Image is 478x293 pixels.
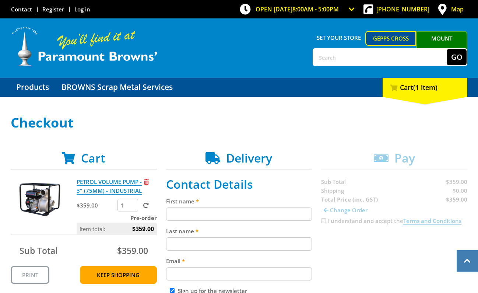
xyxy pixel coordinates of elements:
[20,245,57,257] span: Sub Total
[166,227,312,236] label: Last name
[80,266,157,284] a: Keep Shopping
[166,177,312,191] h2: Contact Details
[292,5,339,13] span: 8:00am - 5:00pm
[132,223,154,234] span: $359.00
[11,266,49,284] a: Print
[77,178,142,195] a: PETROL VOLUME PUMP - 3" (75MM) - INDUSTRIAL
[166,207,312,221] input: Please enter your first name.
[56,78,178,97] a: Go to the BROWNS Scrap Metal Services page
[81,150,105,166] span: Cart
[416,31,467,59] a: Mount [PERSON_NAME]
[77,213,157,222] p: Pre-order
[11,6,32,13] a: Go to the Contact page
[383,78,467,97] div: Cart
[166,257,312,265] label: Email
[313,31,365,44] span: Set your store
[166,237,312,251] input: Please enter your last name.
[11,26,158,67] img: Paramount Browns'
[11,115,467,130] h1: Checkout
[226,150,272,166] span: Delivery
[144,178,149,185] a: Remove from cart
[42,6,64,13] a: Go to the registration page
[18,177,62,222] img: PETROL VOLUME PUMP - 3" (75MM) - INDUSTRIAL
[413,83,437,92] span: (1 item)
[77,223,157,234] p: Item total:
[256,5,339,13] span: OPEN [DATE]
[447,49,467,65] button: Go
[74,6,90,13] a: Log in
[117,245,148,257] span: $359.00
[313,49,447,65] input: Search
[166,267,312,280] input: Please enter your email address.
[166,197,312,206] label: First name
[11,78,55,97] a: Go to the Products page
[77,201,116,210] p: $359.00
[365,31,417,46] a: Gepps Cross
